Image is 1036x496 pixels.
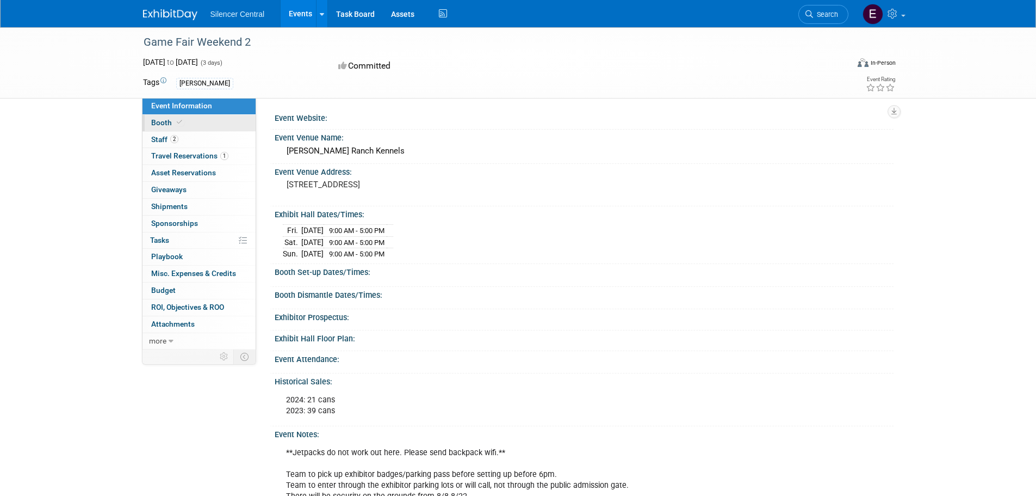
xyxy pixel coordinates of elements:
a: Travel Reservations1 [142,148,256,164]
span: to [165,58,176,66]
td: [DATE] [301,248,324,260]
td: Sun. [283,248,301,260]
img: ExhibitDay [143,9,197,20]
div: Event Format [784,57,896,73]
span: Staff [151,135,178,144]
a: Budget [142,283,256,299]
div: Event Venue Address: [275,164,894,177]
div: Game Fair Weekend 2 [140,33,832,52]
img: Emma Houwman [863,4,883,25]
span: Playbook [151,252,183,261]
a: Sponsorships [142,216,256,232]
a: Tasks [142,232,256,249]
span: Attachments [151,320,195,328]
td: [DATE] [301,236,324,248]
span: Sponsorships [151,219,198,228]
i: Booth reservation complete [177,119,182,125]
span: Search [813,10,838,19]
div: Committed [335,57,575,76]
a: Giveaways [142,182,256,198]
span: Booth [151,118,184,127]
a: Staff2 [142,132,256,148]
td: Tags [143,77,166,89]
div: Event Notes: [275,426,894,440]
div: [PERSON_NAME] [176,78,233,89]
span: Shipments [151,202,188,211]
span: 9:00 AM - 5:00 PM [329,226,384,235]
a: Asset Reservations [142,165,256,181]
span: Asset Reservations [151,168,216,177]
div: Booth Set-up Dates/Times: [275,264,894,278]
span: Event Information [151,101,212,110]
span: Travel Reservations [151,151,228,160]
span: Misc. Expenses & Credits [151,269,236,278]
div: Event Rating [866,77,895,82]
td: Fri. [283,225,301,237]
span: ROI, Objectives & ROO [151,303,224,311]
span: Silencer Central [210,10,265,19]
img: Format-Inperson.png [858,58,868,67]
span: 9:00 AM - 5:00 PM [329,250,384,258]
div: Exhibitor Prospectus: [275,309,894,323]
a: Booth [142,115,256,131]
span: 2 [170,135,178,143]
td: [DATE] [301,225,324,237]
div: [PERSON_NAME] Ranch Kennels [283,143,885,160]
a: more [142,333,256,350]
div: Exhibit Hall Dates/Times: [275,206,894,220]
div: Historical Sales: [275,373,894,387]
a: Misc. Expenses & Credits [142,266,256,282]
div: 2024: 21 cans 2023: 39 cans [278,389,773,422]
div: Event Venue Name: [275,130,894,143]
div: Booth Dismantle Dates/Times: [275,287,894,301]
td: Sat. [283,236,301,248]
span: 1 [220,152,228,160]
span: more [149,336,166,345]
span: (3 days) [200,59,222,66]
span: Tasks [150,236,169,244]
div: In-Person [870,59,896,67]
span: Giveaways [151,185,187,194]
td: Personalize Event Tab Strip [215,350,234,364]
span: Budget [151,286,176,295]
a: Event Information [142,98,256,114]
a: Shipments [142,199,256,215]
div: Event Website: [275,110,894,124]
a: Search [798,5,848,24]
span: 9:00 AM - 5:00 PM [329,238,384,247]
div: Exhibit Hall Floor Plan: [275,330,894,344]
a: Playbook [142,249,256,265]
a: ROI, Objectives & ROO [142,299,256,316]
div: Event Attendance: [275,351,894,365]
td: Toggle Event Tabs [233,350,256,364]
span: [DATE] [DATE] [143,58,198,66]
pre: [STREET_ADDRESS] [287,180,520,189]
a: Attachments [142,316,256,333]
